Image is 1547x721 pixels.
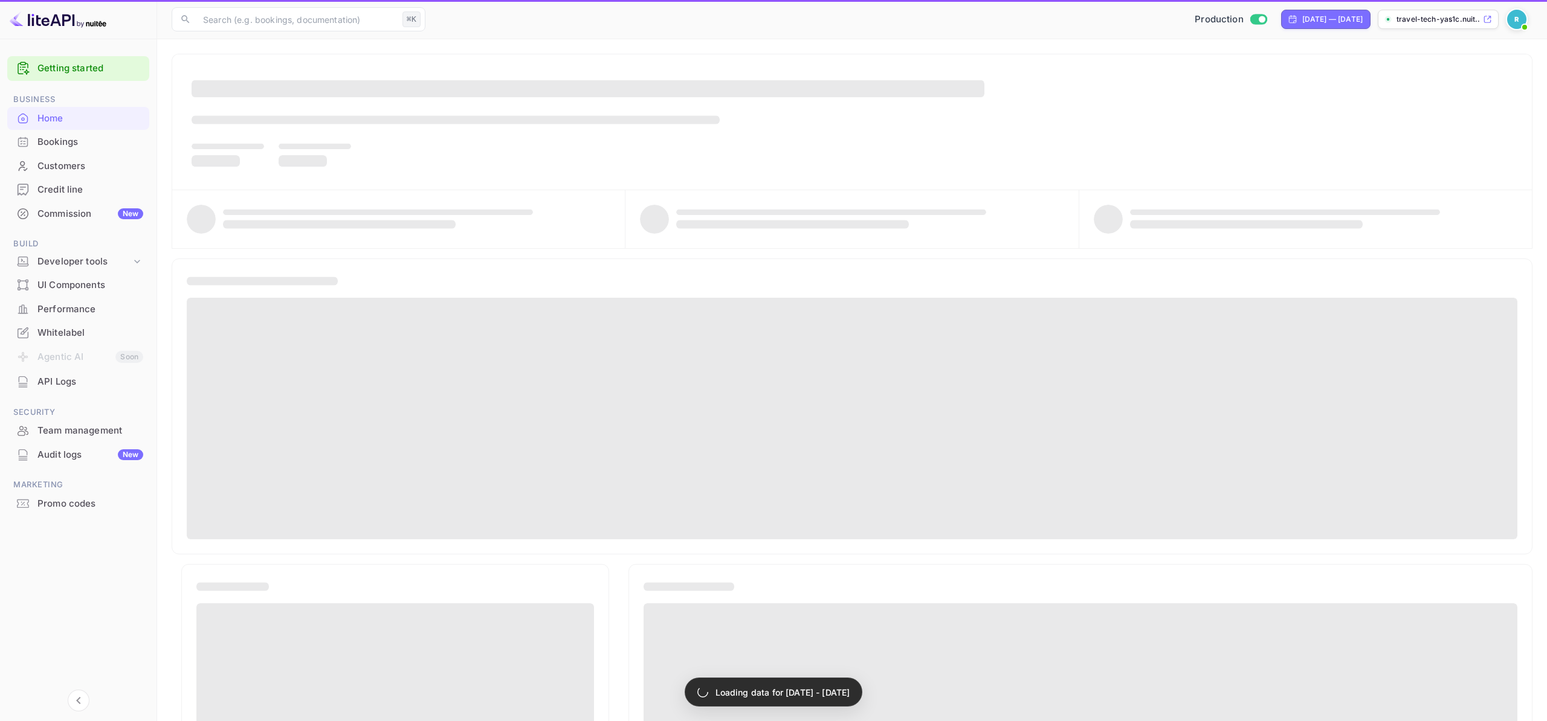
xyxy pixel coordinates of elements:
[7,321,149,345] div: Whitelabel
[7,130,149,153] a: Bookings
[37,183,143,197] div: Credit line
[1397,14,1481,25] p: travel-tech-yas1c.nuit...
[1507,10,1526,29] img: Revolut
[7,419,149,443] div: Team management
[1302,14,1363,25] div: [DATE] — [DATE]
[7,251,149,272] div: Developer tools
[7,155,149,177] a: Customers
[7,130,149,154] div: Bookings
[1195,13,1244,27] span: Production
[7,107,149,129] a: Home
[7,178,149,202] div: Credit line
[37,326,143,340] div: Whitelabel
[1190,13,1271,27] div: Switch to Sandbox mode
[118,208,143,219] div: New
[7,443,149,466] a: Audit logsNew
[715,686,850,699] p: Loading data for [DATE] - [DATE]
[7,370,149,394] div: API Logs
[7,321,149,344] a: Whitelabel
[68,690,89,711] button: Collapse navigation
[37,62,143,75] a: Getting started
[7,298,149,321] div: Performance
[7,237,149,251] span: Build
[7,178,149,200] a: Credit line
[37,303,143,316] div: Performance
[7,202,149,226] div: CommissionNew
[37,112,143,126] div: Home
[7,406,149,419] span: Security
[37,424,143,438] div: Team management
[7,155,149,178] div: Customers
[118,449,143,460] div: New
[7,419,149,441] a: Team management
[37,375,143,389] div: API Logs
[37,135,143,149] div: Bookings
[37,207,143,221] div: Commission
[10,10,106,29] img: LiteAPI logo
[7,107,149,130] div: Home
[37,497,143,511] div: Promo codes
[7,93,149,106] span: Business
[7,443,149,467] div: Audit logsNew
[37,278,143,292] div: UI Components
[7,274,149,296] a: UI Components
[37,255,131,269] div: Developer tools
[7,274,149,297] div: UI Components
[7,478,149,492] span: Marketing
[37,448,143,462] div: Audit logs
[7,298,149,320] a: Performance
[37,159,143,173] div: Customers
[7,492,149,514] a: Promo codes
[7,370,149,393] a: API Logs
[196,7,398,31] input: Search (e.g. bookings, documentation)
[7,56,149,81] div: Getting started
[7,492,149,516] div: Promo codes
[402,11,421,27] div: ⌘K
[7,202,149,225] a: CommissionNew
